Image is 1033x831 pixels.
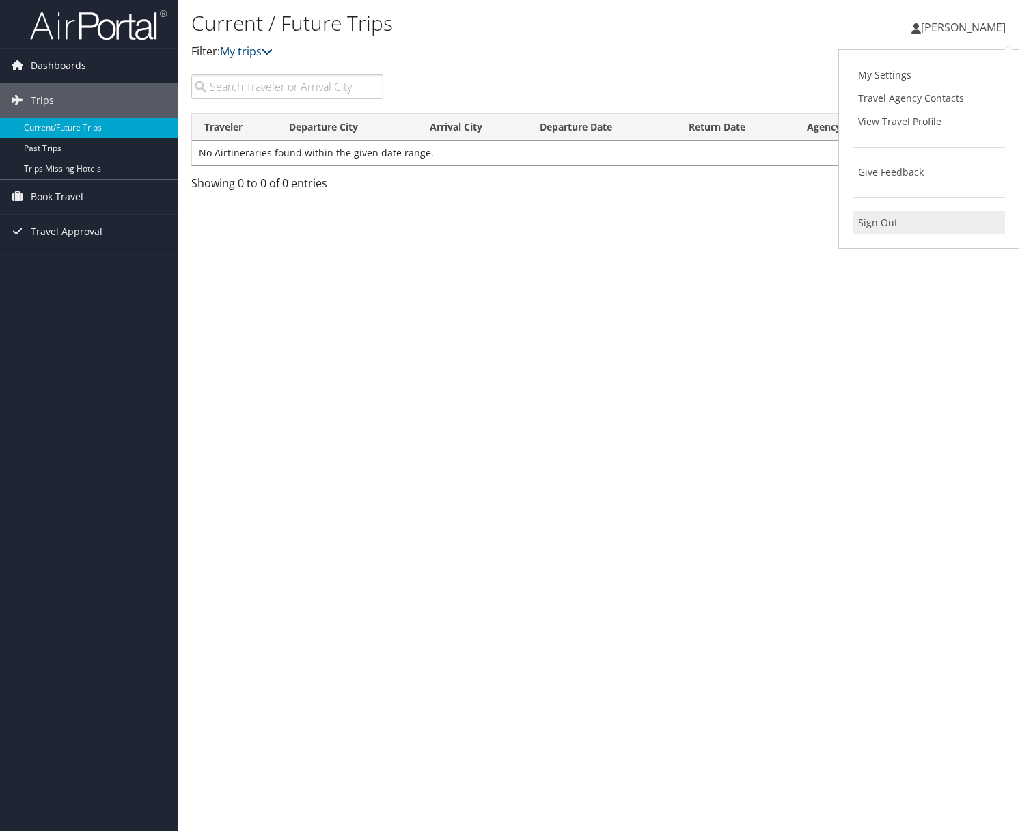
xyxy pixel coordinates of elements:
[277,114,417,141] th: Departure City: activate to sort column ascending
[676,114,795,141] th: Return Date: activate to sort column ascending
[191,9,743,38] h1: Current / Future Trips
[853,211,1005,234] a: Sign Out
[853,161,1005,184] a: Give Feedback
[853,87,1005,110] a: Travel Agency Contacts
[921,20,1006,35] span: [PERSON_NAME]
[31,83,54,118] span: Trips
[31,215,102,249] span: Travel Approval
[31,180,83,214] span: Book Travel
[31,49,86,83] span: Dashboards
[192,141,1019,165] td: No Airtineraries found within the given date range.
[853,110,1005,133] a: View Travel Profile
[191,74,383,99] input: Search Traveler or Arrival City
[191,43,743,61] p: Filter:
[191,175,383,198] div: Showing 0 to 0 of 0 entries
[192,114,277,141] th: Traveler: activate to sort column ascending
[853,64,1005,87] a: My Settings
[220,44,273,59] a: My trips
[30,9,167,41] img: airportal-logo.png
[795,114,941,141] th: Agency Locator: activate to sort column ascending
[527,114,676,141] th: Departure Date: activate to sort column descending
[417,114,527,141] th: Arrival City: activate to sort column ascending
[911,7,1019,48] a: [PERSON_NAME]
